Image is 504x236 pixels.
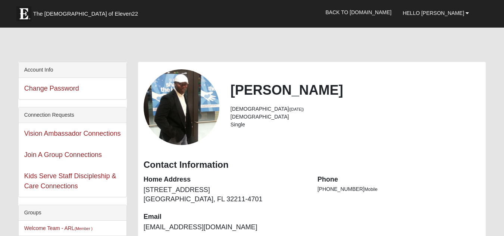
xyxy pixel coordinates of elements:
img: Eleven22 logo [16,6,31,21]
small: ([DATE]) [289,107,304,111]
a: Vision Ambassador Connections [24,130,121,137]
li: [DEMOGRAPHIC_DATA] [231,105,480,113]
a: View Fullsize Photo [144,69,219,145]
dt: Home Address [144,175,306,185]
div: Account Info [19,62,126,78]
dt: Email [144,212,306,222]
h2: [PERSON_NAME] [231,82,480,98]
div: Groups [19,205,126,221]
span: Mobile [364,187,378,192]
li: [DEMOGRAPHIC_DATA] [231,113,480,121]
a: The [DEMOGRAPHIC_DATA] of Eleven22 [13,3,162,21]
small: (Member ) [75,226,93,231]
dd: [EMAIL_ADDRESS][DOMAIN_NAME] [144,223,306,232]
h3: Contact Information [144,160,480,170]
span: Hello [PERSON_NAME] [403,10,464,16]
dd: [STREET_ADDRESS] [GEOGRAPHIC_DATA], FL 32211-4701 [144,185,306,204]
li: [PHONE_NUMBER] [317,185,480,193]
a: Join A Group Connections [24,151,102,158]
a: Back to [DOMAIN_NAME] [320,3,397,22]
span: The [DEMOGRAPHIC_DATA] of Eleven22 [33,10,138,18]
a: Welcome Team - ARL(Member ) [24,225,93,231]
a: Hello [PERSON_NAME] [397,4,475,22]
dt: Phone [317,175,480,185]
a: Change Password [24,85,79,92]
li: Single [231,121,480,129]
div: Connection Requests [19,107,126,123]
a: Kids Serve Staff Discipleship & Care Connections [24,172,116,190]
